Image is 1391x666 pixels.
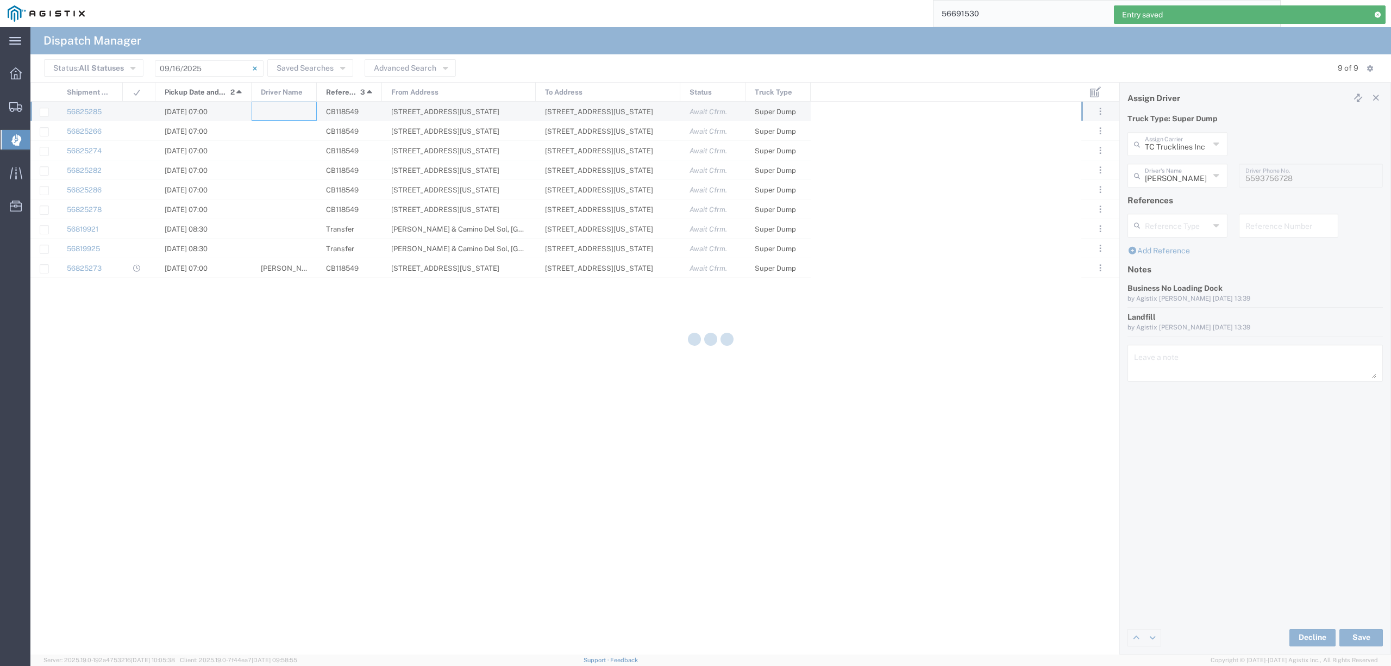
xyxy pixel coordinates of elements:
[8,5,85,22] img: logo
[252,657,297,663] span: [DATE] 09:58:55
[131,657,175,663] span: [DATE] 10:05:38
[43,657,175,663] span: Server: 2025.19.0-192a4753216
[1211,656,1378,665] span: Copyright © [DATE]-[DATE] Agistix Inc., All Rights Reserved
[610,657,638,663] a: Feedback
[584,657,611,663] a: Support
[933,1,1264,27] input: Search for shipment number, reference number
[1122,9,1163,21] span: Entry saved
[180,657,297,663] span: Client: 2025.19.0-7f44ea7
